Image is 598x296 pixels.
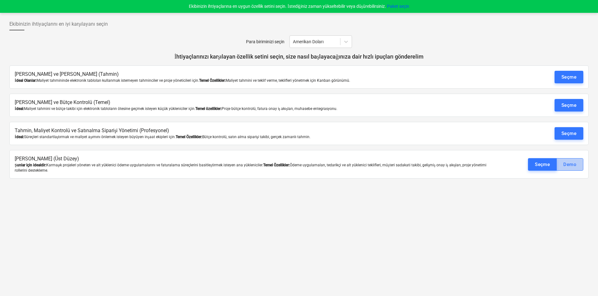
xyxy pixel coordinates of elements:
[561,131,576,136] font: Seçme
[189,4,386,9] font: Ekibinizin ihtiyaçlarına en uygun özellik setini seçin. İstediğiniz zaman yükseltebilir veya düşü...
[9,21,108,27] font: Ekibinizin ihtiyaçlarını en iyi karşılayanı seçin
[528,158,557,171] button: Seçme
[246,39,284,44] font: Para biriminizi seçin
[24,106,195,111] font: Maliyet tahmini ve bütçe takibi için elektronik tabloların ötesine geçmek isteyen küçük yüklenici...
[199,78,226,83] font: Temel Özellikler:
[555,99,583,112] button: Seçme
[555,71,583,83] button: Seçme
[37,78,199,83] font: Maliyet tahmininde elektronik tabloları kullanmak istemeyen tahminciler ve proje yöneticileri için.
[176,135,202,139] font: Temel Özellikler:
[387,3,409,10] button: Paket seçin
[202,135,311,139] font: Bütçe kontrolü, satın alma siparişi takibi, gerçek zamanlı tahmin.
[15,156,79,162] font: [PERSON_NAME] (Üst Düzey)
[567,266,598,296] iframe: Sohbet Widget'ı
[535,162,550,167] font: Seçme
[15,71,119,77] font: [PERSON_NAME] ve [PERSON_NAME] (Tahmin)
[567,266,598,296] div: Sohbet Aracı
[387,4,409,9] font: Paket seçin
[46,163,263,167] font: Karmaşık projeleri yöneten ve alt yüklenici ödeme uygulamalarını ve faturalama süreçlerini basitl...
[15,78,37,83] font: İdeal Olanlar:
[15,106,24,111] font: İdeal:
[15,127,169,133] font: Tahmin, Maliyet Kontrolü ve Satınalma Siparişi Yönetimi (Profesyonel)
[556,158,583,171] button: Demo
[226,78,350,83] font: Maliyet tahmini ve teklif verme, teklifleri yönetmek için Kanban görünümü.
[561,102,576,108] font: Seçme
[563,162,576,167] font: Demo
[263,163,290,167] font: Temel Özellikler:
[222,106,337,111] font: Proje bütçe kontrolü, fatura onay iş akışları, muhasebe entegrasyonu.
[174,53,424,60] font: İhtiyaçlarınızı karşılayan özellik setini seçin, size nasıl başlayacağınıza dair hızlı ipuçları g...
[15,163,46,167] font: Şunlar için idealdir:
[561,74,576,80] font: Seçme
[555,127,583,140] button: Seçme
[15,135,24,139] font: İdeal:
[15,99,110,105] font: [PERSON_NAME] ve Bütçe Kontrolü (Temel)
[195,106,222,111] font: Temel özellikler:
[24,135,176,139] font: Süreçleri standartlaştırmak ve maliyet aşımını önlemek isteyen büyüyen inşaat ekipleri için.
